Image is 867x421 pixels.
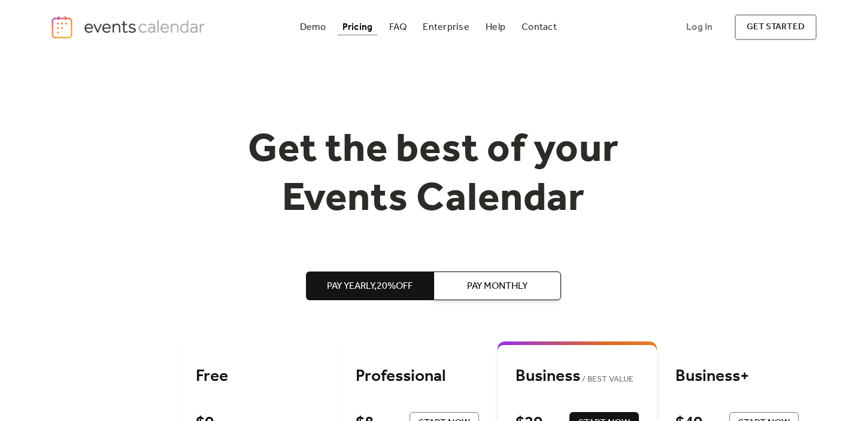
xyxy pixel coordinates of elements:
[481,19,510,35] a: Help
[580,373,633,387] span: BEST VALUE
[327,279,413,294] span: Pay Yearly, 20% off
[675,366,799,387] div: Business+
[522,24,557,30] div: Contact
[204,126,663,224] h1: Get the best of your Events Calendar
[384,19,412,35] a: FAQ
[467,279,528,294] span: Pay Monthly
[433,271,561,300] button: Pay Monthly
[50,15,208,39] a: home
[735,14,817,40] a: get started
[674,14,724,40] a: Log In
[338,19,378,35] a: Pricing
[306,271,433,300] button: Pay Yearly,20%off
[486,24,505,30] div: Help
[423,24,469,30] div: Enterprise
[342,24,373,30] div: Pricing
[356,366,479,387] div: Professional
[196,366,319,387] div: Free
[517,19,562,35] a: Contact
[418,19,474,35] a: Enterprise
[295,19,331,35] a: Demo
[389,24,407,30] div: FAQ
[300,24,326,30] div: Demo
[516,366,639,387] div: Business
